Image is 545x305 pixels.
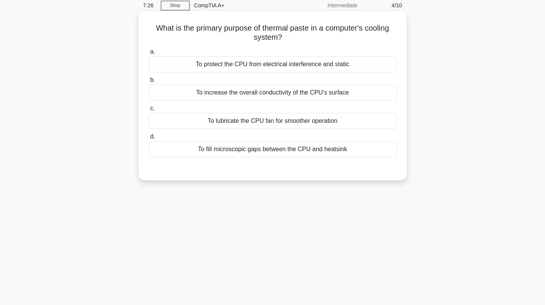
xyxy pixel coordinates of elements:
span: c. [150,105,155,111]
span: d. [150,133,155,140]
h5: What is the primary purpose of thermal paste in a computer's cooling system? [148,23,398,42]
div: To lubricate the CPU fan for smoother operation [149,113,397,129]
div: To increase the overall conductivity of the CPU's surface [149,85,397,101]
div: To fill microscopic gaps between the CPU and heatsink [149,141,397,157]
span: b. [150,77,155,83]
div: To protect the CPU from electrical interference and static [149,56,397,72]
a: Stop [161,1,190,10]
span: a. [150,48,155,55]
